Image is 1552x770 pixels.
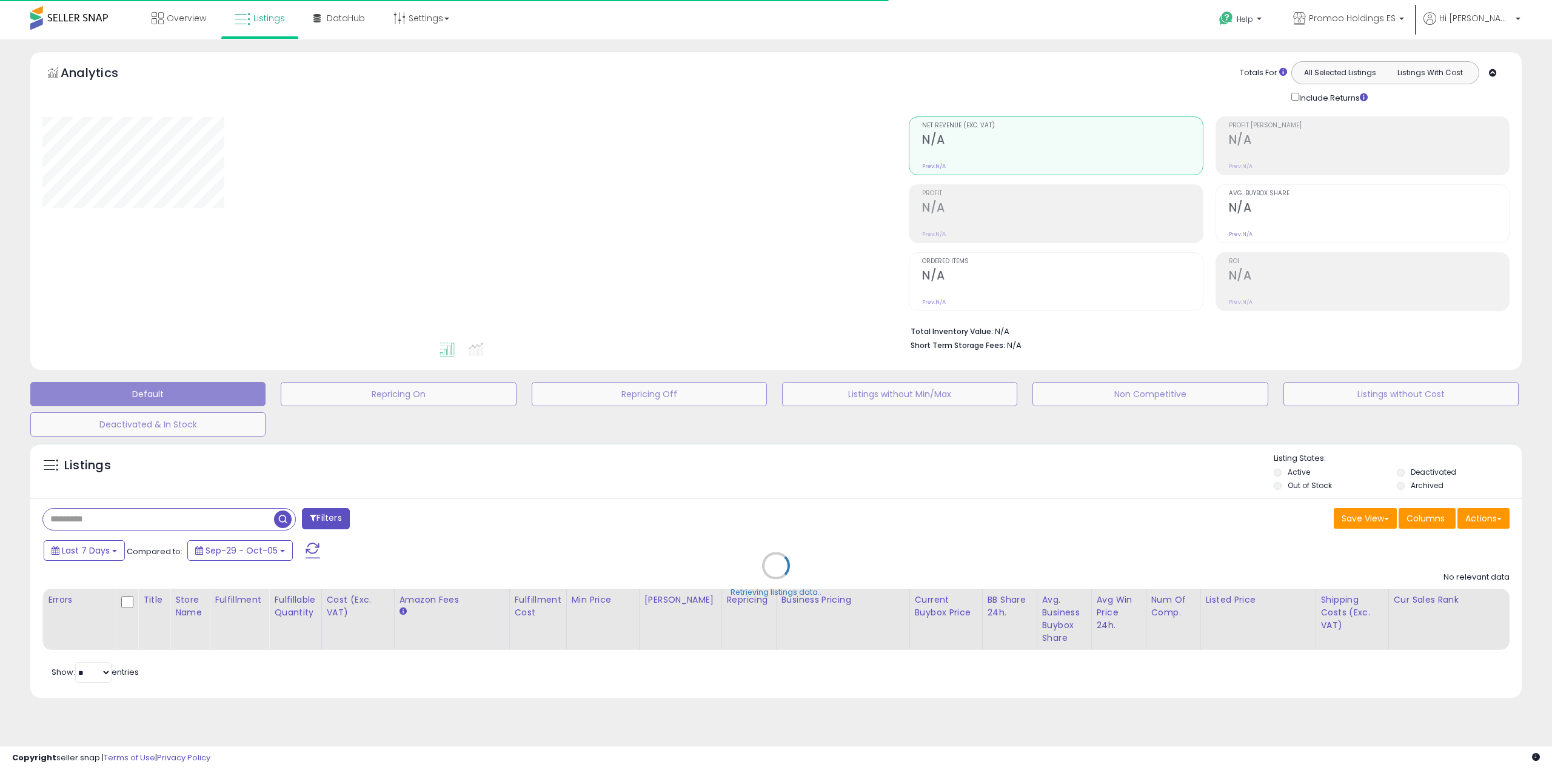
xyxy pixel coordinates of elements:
span: Profit [PERSON_NAME] [1229,122,1509,129]
small: Prev: N/A [1229,162,1253,170]
h2: N/A [1229,269,1509,285]
button: Non Competitive [1032,382,1268,406]
button: Repricing On [281,382,516,406]
button: Listings With Cost [1385,65,1475,81]
button: Deactivated & In Stock [30,412,266,437]
h2: N/A [1229,201,1509,217]
span: N/A [1007,340,1022,351]
h2: N/A [1229,133,1509,149]
span: Net Revenue (Exc. VAT) [922,122,1202,129]
b: Short Term Storage Fees: [911,340,1005,350]
span: ROI [1229,258,1509,265]
span: Listings [253,12,285,24]
span: Ordered Items [922,258,1202,265]
h2: N/A [922,201,1202,217]
small: Prev: N/A [922,230,946,238]
button: Repricing Off [532,382,767,406]
a: Help [1209,2,1274,39]
h2: N/A [922,133,1202,149]
button: Default [30,382,266,406]
div: Include Returns [1282,90,1382,104]
h2: N/A [922,269,1202,285]
span: Profit [922,190,1202,197]
small: Prev: N/A [1229,230,1253,238]
small: Prev: N/A [922,298,946,306]
span: Hi [PERSON_NAME] [1439,12,1512,24]
h5: Analytics [61,64,142,84]
span: Promoo Holdings ES [1309,12,1396,24]
small: Prev: N/A [1229,298,1253,306]
div: Totals For [1240,67,1287,79]
b: Total Inventory Value: [911,326,993,336]
span: Avg. Buybox Share [1229,190,1509,197]
li: N/A [911,323,1500,338]
span: Overview [167,12,206,24]
div: Retrieving listings data.. [731,587,821,598]
i: Get Help [1219,11,1234,26]
small: Prev: N/A [922,162,946,170]
a: Hi [PERSON_NAME] [1423,12,1520,39]
span: Help [1237,14,1253,24]
button: All Selected Listings [1295,65,1385,81]
span: DataHub [327,12,365,24]
button: Listings without Min/Max [782,382,1017,406]
button: Listings without Cost [1283,382,1519,406]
